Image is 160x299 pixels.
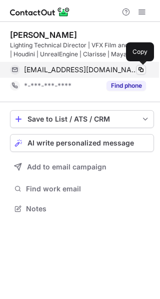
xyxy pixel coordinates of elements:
span: [EMAIL_ADDRESS][DOMAIN_NAME] [24,65,138,74]
button: Reveal Button [106,81,146,91]
button: AI write personalized message [10,134,154,152]
div: Lighting Technical Director | VFX Film and Episodic | Houdini | UnrealEngine | Clarisse | Maya | ... [10,41,154,59]
div: Save to List / ATS / CRM [27,115,136,123]
button: Add to email campaign [10,158,154,176]
button: Notes [10,202,154,216]
span: Add to email campaign [27,163,106,171]
button: save-profile-one-click [10,110,154,128]
div: [PERSON_NAME] [10,30,77,40]
span: AI write personalized message [27,139,134,147]
button: Find work email [10,182,154,196]
span: Notes [26,204,150,213]
span: Find work email [26,184,150,193]
img: ContactOut v5.3.10 [10,6,70,18]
